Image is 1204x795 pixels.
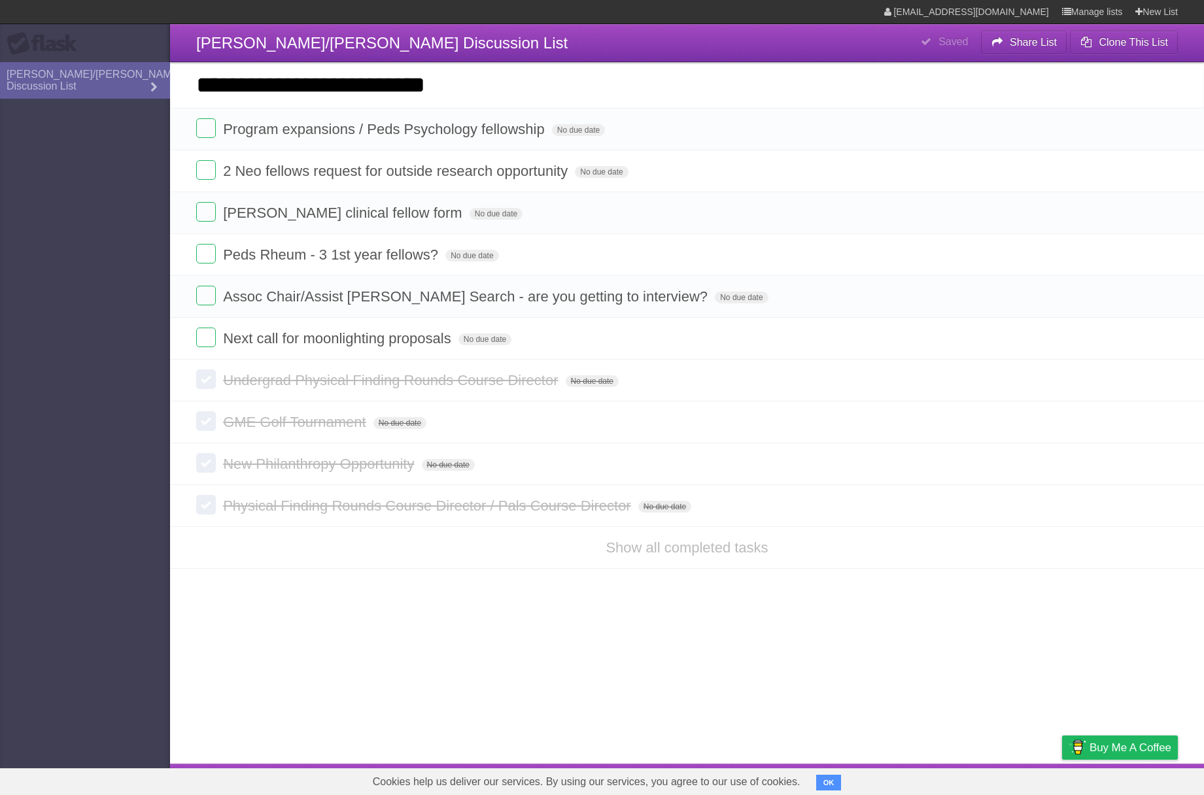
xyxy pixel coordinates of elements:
[1062,736,1178,760] a: Buy me a coffee
[223,372,561,388] span: Undergrad Physical Finding Rounds Course Director
[196,244,216,263] label: Done
[223,163,571,179] span: 2 Neo fellows request for outside research opportunity
[470,208,523,220] span: No due date
[638,501,691,513] span: No due date
[223,498,634,514] span: Physical Finding Rounds Course Director / Pals Course Director
[458,333,511,345] span: No due date
[552,124,605,136] span: No due date
[606,539,768,556] a: Show all completed tasks
[938,36,968,47] b: Saved
[816,775,842,790] button: OK
[1010,37,1057,48] b: Share List
[422,459,475,471] span: No due date
[196,369,216,389] label: Done
[196,286,216,305] label: Done
[1095,767,1178,792] a: Suggest a feature
[360,769,814,795] span: Cookies help us deliver our services. By using our services, you agree to our use of cookies.
[196,495,216,515] label: Done
[1069,736,1086,758] img: Buy me a coffee
[1090,736,1171,759] span: Buy me a coffee
[223,414,369,430] span: GME Golf Tournament
[196,411,216,431] label: Done
[223,246,441,263] span: Peds Rheum - 3 1st year fellows?
[223,456,417,472] span: New Philanthropy Opportunity
[373,417,426,429] span: No due date
[1070,31,1178,54] button: Clone This List
[196,118,216,138] label: Done
[7,32,85,56] div: Flask
[445,250,498,262] span: No due date
[888,767,916,792] a: About
[196,202,216,222] label: Done
[196,453,216,473] label: Done
[1001,767,1029,792] a: Terms
[196,328,216,347] label: Done
[575,166,628,178] span: No due date
[223,330,455,347] span: Next call for moonlighting proposals
[981,31,1067,54] button: Share List
[223,288,711,305] span: Assoc Chair/Assist [PERSON_NAME] Search - are you getting to interview?
[1099,37,1168,48] b: Clone This List
[1045,767,1079,792] a: Privacy
[223,205,466,221] span: [PERSON_NAME] clinical fellow form
[931,767,984,792] a: Developers
[196,34,568,52] span: [PERSON_NAME]/[PERSON_NAME] Discussion List
[715,292,768,303] span: No due date
[196,160,216,180] label: Done
[223,121,548,137] span: Program expansions / Peds Psychology fellowship
[566,375,619,387] span: No due date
